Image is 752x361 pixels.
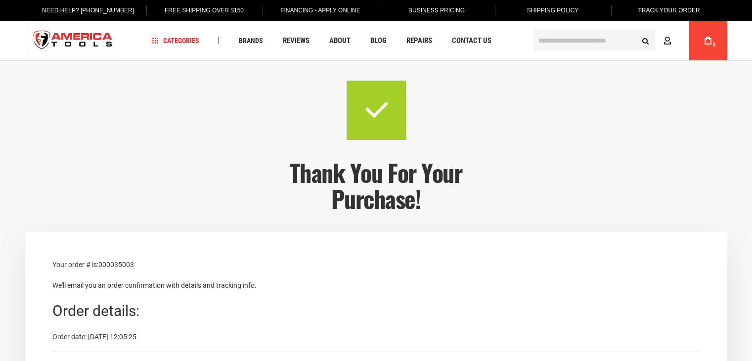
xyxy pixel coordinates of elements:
[699,21,717,60] a: 0
[234,34,267,47] a: Brands
[239,37,263,44] span: Brands
[52,259,700,270] p: Your order # is:
[713,42,716,47] span: 0
[329,37,351,45] span: About
[447,34,496,47] a: Contact Us
[283,37,310,45] span: Reviews
[370,37,387,45] span: Blog
[636,31,655,50] button: Search
[98,261,134,269] span: 000035003
[25,22,121,59] img: America Tools
[452,37,491,45] span: Contact Us
[406,37,432,45] span: Repairs
[52,332,700,342] div: Order date: [DATE] 12:05:25
[325,34,355,47] a: About
[52,301,700,322] div: Order details:
[25,22,121,59] a: store logo
[152,37,199,44] span: Categories
[527,7,579,14] span: Shipping Policy
[147,34,204,47] a: Categories
[366,34,391,47] a: Blog
[52,280,700,291] p: We'll email you an order confirmation with details and tracking info.
[278,34,314,47] a: Reviews
[290,155,462,216] span: Thank you for your purchase!
[402,34,437,47] a: Repairs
